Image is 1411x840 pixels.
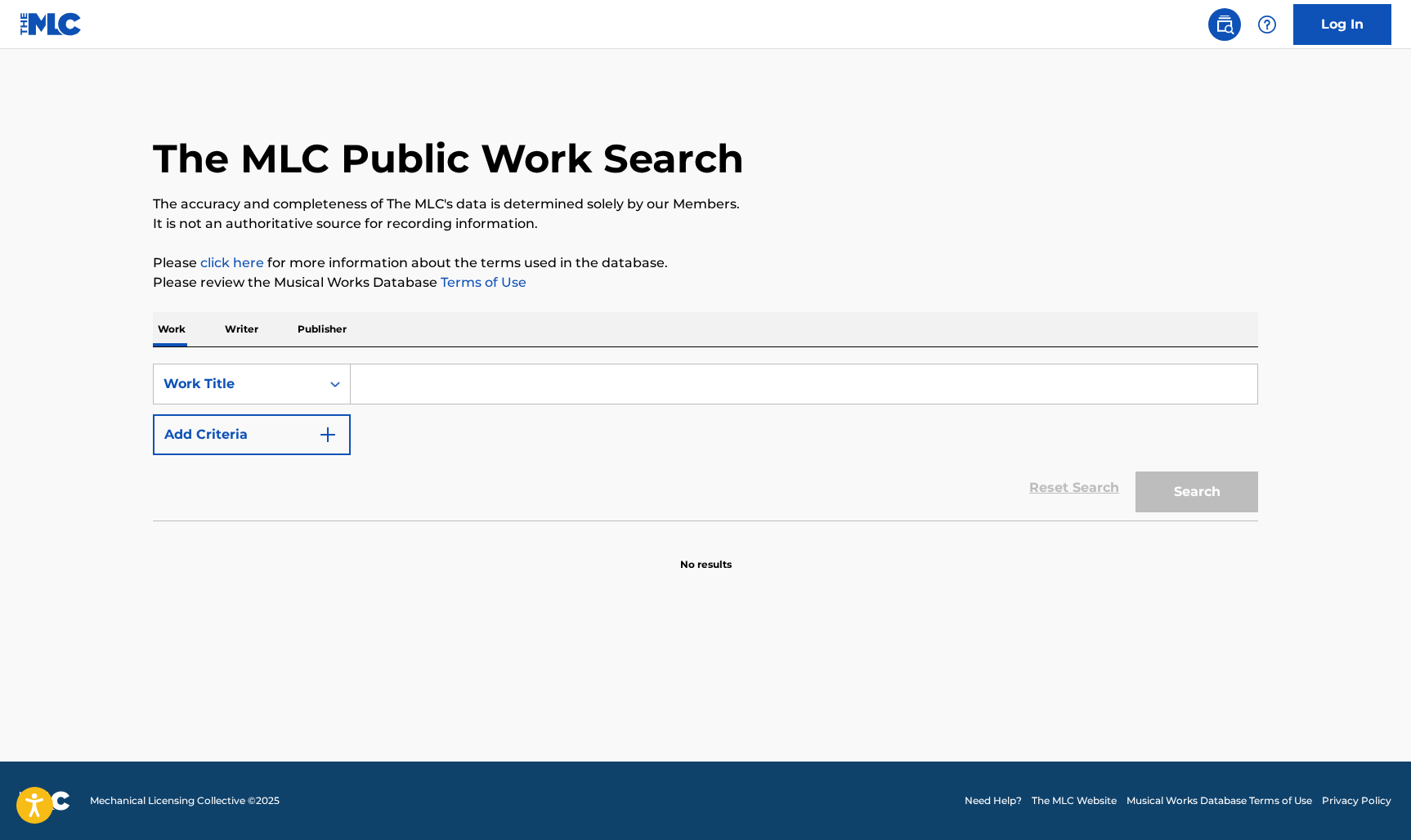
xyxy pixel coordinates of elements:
[220,312,263,346] p: Writer
[153,253,1258,273] p: Please for more information about the terms used in the database.
[965,793,1022,808] a: Need Help?
[1127,793,1312,808] a: Musical Works Database Terms of Use
[1329,762,1411,840] iframe: Chat Widget
[153,312,190,346] p: Work
[437,275,526,290] a: Terms of Use
[1251,8,1283,41] div: Help
[153,134,744,183] h1: The MLC Public Work Search
[1322,793,1391,808] a: Privacy Policy
[20,791,70,811] img: logo
[163,374,311,394] div: Work Title
[153,414,351,455] button: Add Criteria
[20,12,83,36] img: MLC Logo
[1032,793,1117,808] a: The MLC Website
[1293,4,1391,45] a: Log In
[153,214,1258,234] p: It is not an authoritative source for recording information.
[680,538,732,572] p: No results
[293,312,352,346] p: Publisher
[1215,15,1234,34] img: search
[318,425,338,445] img: 9d2ae6d4665cec9f34b9.svg
[200,255,264,270] a: click here
[1208,8,1241,41] a: Public Search
[153,273,1258,293] p: Please review the Musical Works Database
[90,793,280,808] span: Mechanical Licensing Collective © 2025
[153,194,1258,214] p: The accuracy and completeness of The MLC's data is determined solely by our Members.
[153,364,1258,521] form: Search Form
[1257,15,1277,34] img: help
